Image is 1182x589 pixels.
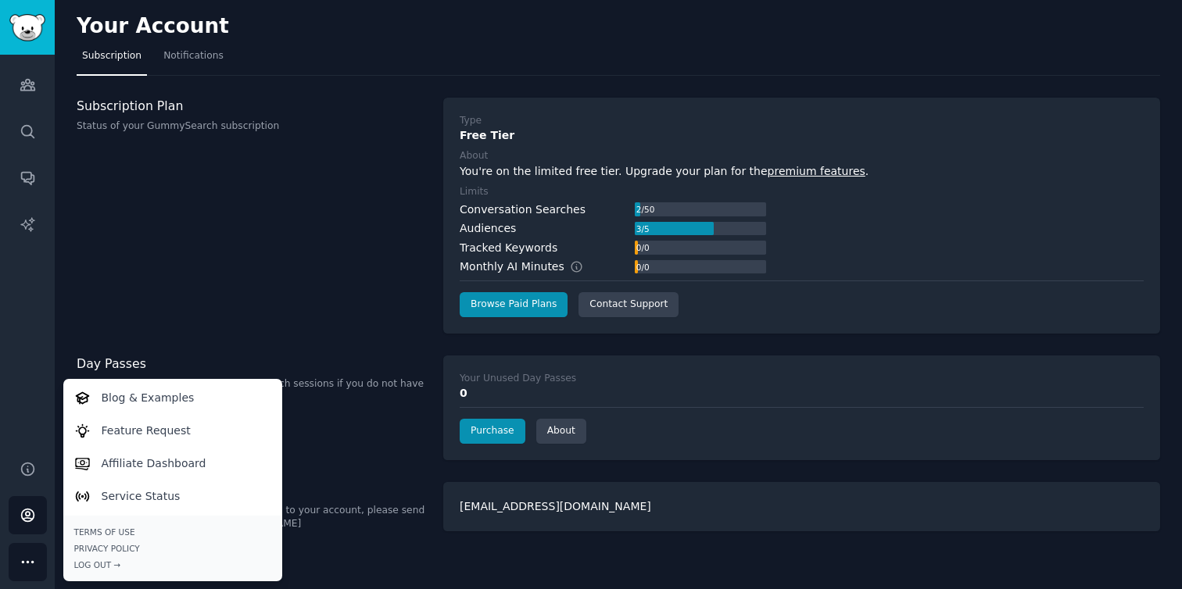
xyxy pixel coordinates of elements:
div: Log Out → [74,559,271,570]
p: Feature Request [102,423,191,439]
a: Contact Support [578,292,679,317]
p: Status of your GummySearch subscription [77,120,427,134]
a: About [536,419,586,444]
div: 0 [460,385,1144,402]
div: [EMAIL_ADDRESS][DOMAIN_NAME] [443,482,1160,531]
a: Notifications [158,44,229,76]
div: 0 / 0 [635,260,650,274]
p: Blog & Examples [102,390,195,406]
a: Feature Request [66,414,279,447]
img: GummySearch logo [9,14,45,41]
div: Audiences [460,220,516,237]
h2: Your Account [77,14,229,39]
a: Terms of Use [74,527,271,537]
div: Free Tier [460,127,1144,144]
a: Browse Paid Plans [460,292,568,317]
div: 2 / 50 [635,202,656,216]
div: You're on the limited free tier. Upgrade your plan for the . [460,163,1144,180]
div: Your Unused Day Passes [460,372,576,386]
div: Conversation Searches [460,202,586,218]
p: Day passes can be used for one-off research sessions if you do not have an active subscription [77,377,427,405]
div: 3 / 5 [635,222,650,236]
a: Blog & Examples [66,381,279,414]
div: Limits [460,185,489,199]
div: About [460,149,488,163]
p: Affiliate Dashboard [102,455,206,472]
span: Subscription [82,49,141,63]
div: Monthly AI Minutes [460,259,600,275]
a: Affiliate Dashboard [66,447,279,480]
h3: Day Passes [77,355,427,372]
a: Privacy Policy [74,543,271,554]
p: Service Status [102,488,181,505]
div: Tracked Keywords [460,240,557,256]
div: Type [460,114,482,128]
a: Subscription [77,44,147,76]
a: premium features [768,165,865,177]
a: Service Status [66,480,279,512]
h3: Subscription Plan [77,98,427,114]
span: Notifications [163,49,224,63]
a: Purchase [460,419,525,444]
div: 0 / 0 [635,241,650,255]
